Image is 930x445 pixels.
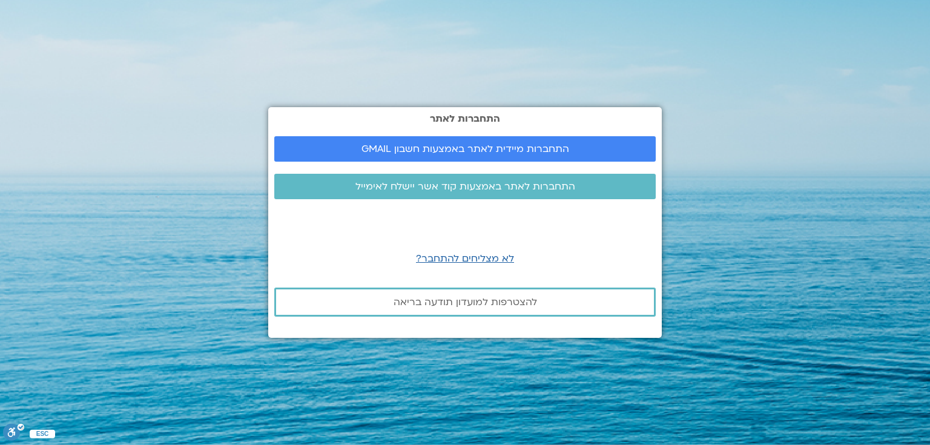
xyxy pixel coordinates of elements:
[274,136,656,162] a: התחברות מיידית לאתר באמצעות חשבון GMAIL
[274,113,656,124] h2: התחברות לאתר
[274,288,656,317] a: להצטרפות למועדון תודעה בריאה
[361,143,569,154] span: התחברות מיידית לאתר באמצעות חשבון GMAIL
[355,181,575,192] span: התחברות לאתר באמצעות קוד אשר יישלח לאימייל
[274,174,656,199] a: התחברות לאתר באמצעות קוד אשר יישלח לאימייל
[416,252,514,265] a: לא מצליחים להתחבר?
[394,297,537,308] span: להצטרפות למועדון תודעה בריאה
